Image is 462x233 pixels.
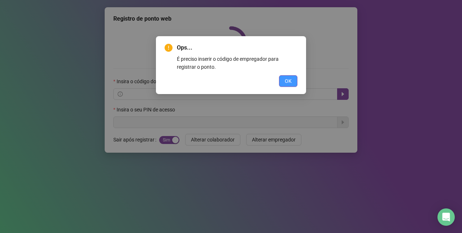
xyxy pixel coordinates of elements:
span: OK [285,77,292,85]
span: exclamation-circle [165,44,173,52]
div: Open Intercom Messenger [437,208,455,226]
button: OK [279,75,297,87]
span: Ops... [177,43,297,52]
div: É preciso inserir o código de empregador para registrar o ponto. [177,55,297,71]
